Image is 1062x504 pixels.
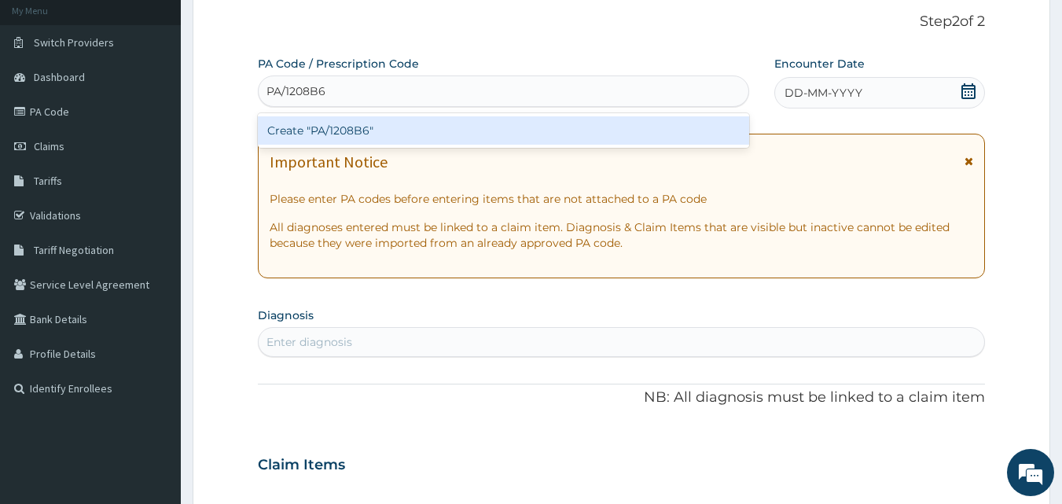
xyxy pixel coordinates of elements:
[270,191,974,207] p: Please enter PA codes before entering items that are not attached to a PA code
[266,334,352,350] div: Enter diagnosis
[258,56,419,72] label: PA Code / Prescription Code
[34,35,114,50] span: Switch Providers
[91,152,217,311] span: We're online!
[258,388,986,408] p: NB: All diagnosis must be linked to a claim item
[258,307,314,323] label: Diagnosis
[34,243,114,257] span: Tariff Negotiation
[82,88,264,109] div: Chat with us now
[270,219,974,251] p: All diagnoses entered must be linked to a claim item. Diagnosis & Claim Items that are visible bu...
[258,13,986,31] p: Step 2 of 2
[785,85,862,101] span: DD-MM-YYYY
[34,70,85,84] span: Dashboard
[8,337,299,392] textarea: Type your message and hit 'Enter'
[258,116,750,145] div: Create "PA/1208B6"
[34,174,62,188] span: Tariffs
[258,457,345,474] h3: Claim Items
[258,8,296,46] div: Minimize live chat window
[29,79,64,118] img: d_794563401_company_1708531726252_794563401
[34,139,64,153] span: Claims
[774,56,865,72] label: Encounter Date
[270,153,388,171] h1: Important Notice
